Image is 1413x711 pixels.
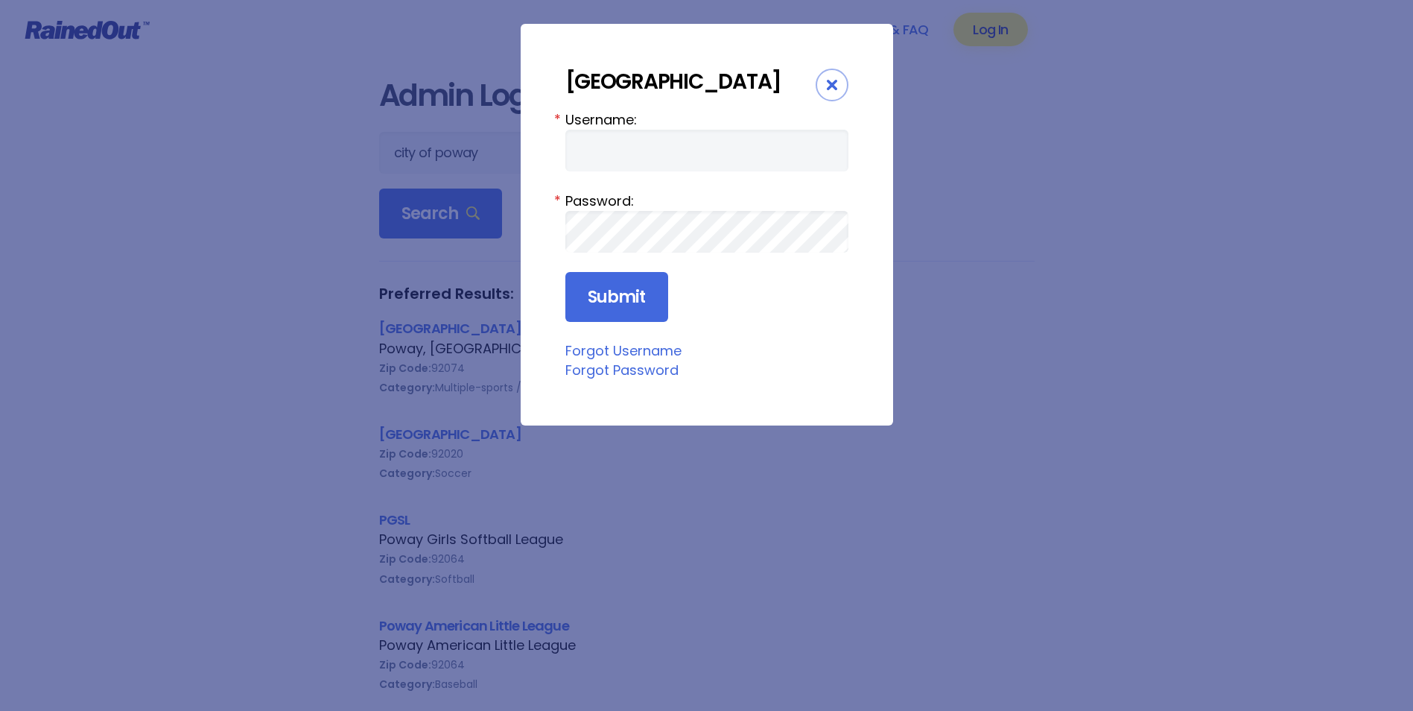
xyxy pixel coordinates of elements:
[565,361,679,379] a: Forgot Password
[816,69,848,101] div: Close
[565,341,682,360] a: Forgot Username
[565,272,668,323] input: Submit
[565,69,816,95] div: [GEOGRAPHIC_DATA]
[565,110,848,130] label: Username:
[565,191,848,211] label: Password:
